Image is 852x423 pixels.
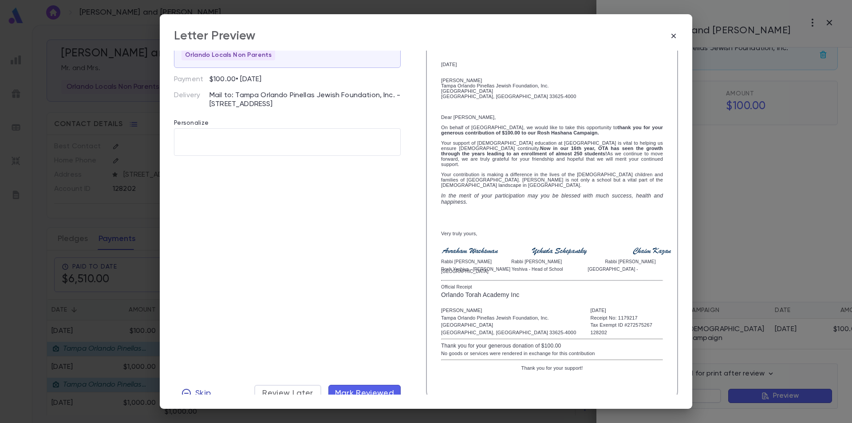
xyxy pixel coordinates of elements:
strong: thank you for your generous contribution of [441,125,663,135]
div: Tampa Orlando Pinellas Jewish Foundation, Inc. [441,83,663,88]
span: Orlando Locals Non Parents [181,51,275,59]
span: Your contribution is making a difference in the lives of the [DEMOGRAPHIC_DATA] children and fami... [441,172,663,188]
span: Your support of [DEMOGRAPHIC_DATA] education at [GEOGRAPHIC_DATA] is vital to helping us ensure [... [441,140,663,167]
span: Skip [195,388,211,398]
p: Dear [PERSON_NAME], [441,115,663,120]
button: Skip [174,385,218,402]
span: Very truly yours, [441,231,479,236]
div: Tampa Orlando Pinellas Jewish Foundation, Inc. [441,314,576,322]
img: sigs7.png [441,246,671,256]
strong: Now in our 16th year, OTA has seen the growth through the years leading to an enrollment of almos... [441,146,663,156]
span: Mark Reviewed [335,388,394,398]
div: [GEOGRAPHIC_DATA], [GEOGRAPHIC_DATA] 33625-4000 [441,94,663,99]
div: Thank you for your generous donation of $100.00 [441,342,663,350]
div: Official Receipt [441,284,663,290]
div: [GEOGRAPHIC_DATA], [GEOGRAPHIC_DATA] 33625-4000 [441,329,576,336]
div: Orlando Torah Academy Inc [441,290,663,300]
span: Rosh Yeshiva - [PERSON_NAME] Yeshiva - Head of School [GEOGRAPHIC_DATA] - [GEOGRAPHIC_DATA] [441,267,638,274]
p: Personalize [174,109,401,128]
span: On behalf of [GEOGRAPHIC_DATA], we would like to take this opportunity to [441,125,663,135]
span: Review Later [262,388,313,398]
button: Mark Reviewed [328,385,401,402]
strong: $100.00 to our Rosh Hashana Campaign. [502,130,599,135]
div: 128202 [590,329,652,336]
div: No goods or services were rendered in exchange for this contribution [441,350,663,357]
div: [PERSON_NAME] [441,78,663,83]
div: [GEOGRAPHIC_DATA] [441,321,576,329]
p: Delivery [174,91,209,109]
div: Letter Preview [174,28,256,43]
div: [GEOGRAPHIC_DATA] [441,88,663,94]
p: $100.00 • [DATE] [209,75,261,84]
button: Review Later [254,385,321,402]
p: Thank you for your support! [441,365,663,371]
span: In the merit of your participation may you be blessed with much success, health and happiness. [441,193,663,205]
div: Tax Exempt ID #272575267 [590,321,652,329]
div: [DATE] [441,62,663,67]
div: [PERSON_NAME] [441,307,576,314]
p: Payment [174,75,209,84]
div: Receipt No: 1179217 [590,314,652,322]
p: Mail to: Tampa Orlando Pinellas Jewish Foundation, Inc. - [STREET_ADDRESS] [209,91,401,109]
span: Rabbi [PERSON_NAME] Rabbi [PERSON_NAME] Rabbi [PERSON_NAME] [441,259,656,264]
div: [DATE] [590,307,652,314]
